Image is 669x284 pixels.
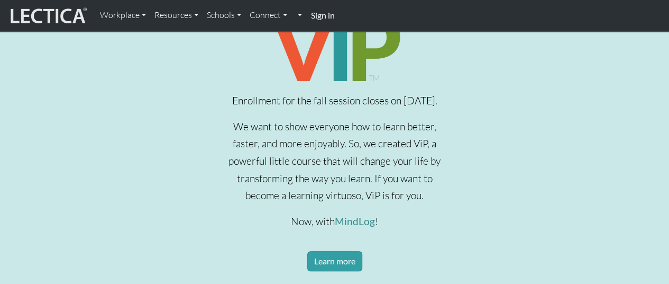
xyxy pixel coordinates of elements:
[96,4,150,26] a: Workplace
[150,4,203,26] a: Resources
[203,4,245,26] a: Schools
[227,92,442,110] p: Enrollment for the fall session closes on [DATE].
[227,213,442,230] p: Now, with !
[335,215,375,227] a: MindLog
[307,251,362,271] a: Learn more
[306,4,338,27] a: Sign in
[245,4,291,26] a: Connect
[8,6,87,26] img: lecticalive
[310,10,334,20] strong: Sign in
[227,118,442,205] p: We want to show everyone how to learn better, faster, and more enjoyably. So, we created ViP, a p...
